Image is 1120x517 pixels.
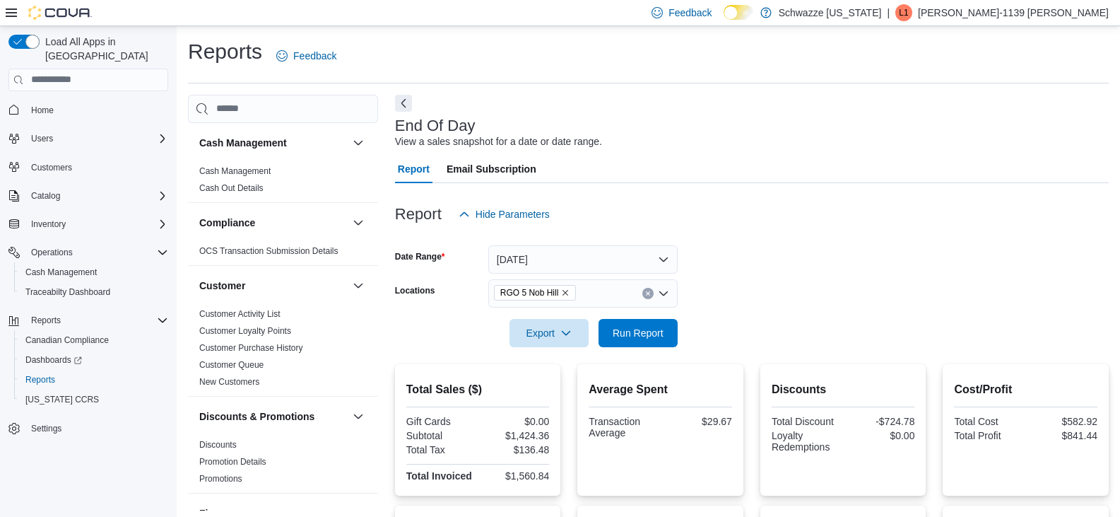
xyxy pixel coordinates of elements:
div: Gift Cards [406,416,475,427]
a: [US_STATE] CCRS [20,391,105,408]
a: Promotions [199,474,242,484]
input: Dark Mode [724,5,753,20]
span: Reports [25,312,168,329]
span: Customer Activity List [199,308,281,320]
a: Cash Management [199,166,271,176]
span: Feedback [668,6,712,20]
p: | [887,4,890,21]
button: Run Report [599,319,678,347]
button: Reports [3,310,174,330]
button: Open list of options [658,288,669,299]
div: Transaction Average [589,416,657,438]
div: $136.48 [481,444,549,455]
span: Catalog [25,187,168,204]
a: Discounts [199,440,237,450]
span: Reports [25,374,55,385]
span: Washington CCRS [20,391,168,408]
a: Promotion Details [199,457,266,467]
span: Cash Out Details [199,182,264,194]
a: Customer Purchase History [199,343,303,353]
span: L1 [899,4,908,21]
span: Inventory [31,219,66,230]
a: OCS Transaction Submission Details [199,246,338,256]
button: Users [3,129,174,149]
button: Operations [3,243,174,262]
div: Subtotal [406,430,475,441]
div: Loretta-1139 Chavez [895,4,912,21]
span: Customers [25,158,168,176]
a: Canadian Compliance [20,332,114,349]
h2: Total Sales ($) [406,381,550,398]
div: Total Discount [772,416,840,427]
h3: Customer [199,279,245,293]
span: Home [25,101,168,119]
div: Cash Management [188,163,378,202]
div: $1,424.36 [481,430,549,441]
button: Remove RGO 5 Nob Hill from selection in this group [561,289,570,297]
button: Customer [199,279,347,293]
a: Reports [20,371,61,388]
span: Settings [25,419,168,437]
button: Operations [25,244,78,261]
h3: Cash Management [199,136,287,150]
button: Inventory [25,216,71,233]
img: Cova [28,6,92,20]
span: Report [398,155,430,183]
button: Catalog [3,186,174,206]
span: Inventory [25,216,168,233]
span: OCS Transaction Submission Details [199,245,338,257]
nav: Complex example [8,94,168,476]
div: Total Tax [406,444,475,455]
h3: Compliance [199,216,255,230]
a: Customer Activity List [199,309,281,319]
button: Home [3,100,174,120]
strong: Total Invoiced [406,470,472,482]
button: [DATE] [488,245,678,274]
a: Customers [25,159,78,176]
span: Reports [31,315,61,326]
h2: Cost/Profit [954,381,1097,398]
span: Operations [25,244,168,261]
button: Canadian Compliance [14,330,174,350]
button: Reports [14,370,174,390]
button: Cash Management [350,134,367,151]
button: Clear input [642,288,654,299]
div: $582.92 [1029,416,1097,427]
span: Cash Management [20,264,168,281]
span: Customer Queue [199,359,264,371]
button: Export [509,319,589,347]
div: Discounts & Promotions [188,436,378,493]
span: Email Subscription [447,155,536,183]
a: Dashboards [14,350,174,370]
a: Cash Management [20,264,102,281]
a: Customer Loyalty Points [199,326,291,336]
div: $841.44 [1029,430,1097,441]
button: Catalog [25,187,66,204]
span: RGO 5 Nob Hill [494,285,577,301]
div: $0.00 [846,430,914,441]
button: Compliance [199,216,347,230]
span: Canadian Compliance [25,335,109,346]
button: Compliance [350,214,367,231]
button: Cash Management [14,262,174,282]
span: New Customers [199,376,259,388]
div: Compliance [188,243,378,265]
a: Home [25,102,59,119]
div: Loyalty Redemptions [772,430,840,453]
button: Reports [25,312,66,329]
span: Cash Management [25,267,97,278]
span: Run Report [613,326,664,340]
h3: Discounts & Promotions [199,409,314,424]
span: Reports [20,371,168,388]
button: [US_STATE] CCRS [14,390,174,409]
a: New Customers [199,377,259,387]
span: Users [31,133,53,144]
span: Home [31,105,54,116]
a: Settings [25,420,67,437]
a: Feedback [271,42,342,70]
span: Dashboards [25,354,82,366]
span: RGO 5 Nob Hill [500,286,559,300]
span: Feedback [293,49,336,63]
span: Promotion Details [199,456,266,467]
span: Customer Purchase History [199,342,303,354]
